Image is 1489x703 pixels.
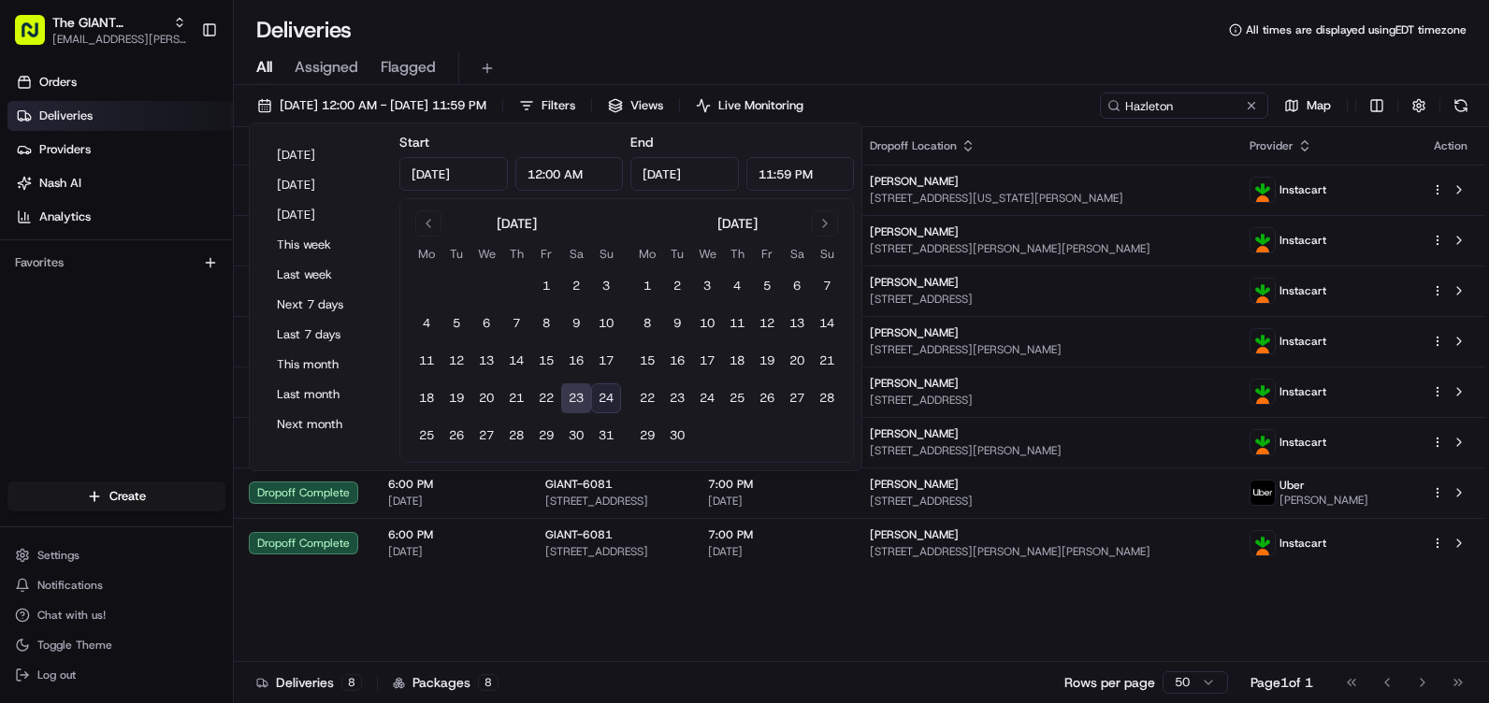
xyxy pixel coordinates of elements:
[752,346,782,376] button: 19
[52,32,186,47] span: [EMAIL_ADDRESS][PERSON_NAME][PERSON_NAME][DOMAIN_NAME]
[441,346,471,376] button: 12
[471,244,501,264] th: Wednesday
[1279,182,1326,197] span: Instacart
[561,383,591,413] button: 23
[722,271,752,301] button: 4
[531,421,561,451] button: 29
[399,134,429,151] label: Start
[478,674,499,691] div: 8
[722,308,752,338] button: 11
[1250,138,1294,153] span: Provider
[632,308,662,338] button: 8
[662,421,692,451] button: 30
[870,527,959,542] span: [PERSON_NAME]
[718,97,803,114] span: Live Monitoring
[497,214,537,233] div: [DATE]
[501,346,531,376] button: 14
[381,56,436,79] span: Flagged
[542,97,575,114] span: Filters
[249,93,495,119] button: [DATE] 12:00 AM - [DATE] 11:59 PM
[268,172,381,198] button: [DATE]
[870,292,1220,307] span: [STREET_ADDRESS]
[870,393,1220,408] span: [STREET_ADDRESS]
[632,383,662,413] button: 22
[501,421,531,451] button: 28
[49,121,309,140] input: Clear
[561,308,591,338] button: 9
[7,168,233,198] a: Nash AI
[1246,22,1467,37] span: All times are displayed using EDT timezone
[37,638,112,653] span: Toggle Theme
[268,292,381,318] button: Next 7 days
[1250,481,1275,505] img: profile_uber_ahold_partner.png
[39,141,91,158] span: Providers
[870,174,959,189] span: [PERSON_NAME]
[341,674,362,691] div: 8
[531,271,561,301] button: 1
[295,56,358,79] span: Assigned
[662,346,692,376] button: 16
[52,13,166,32] button: The GIANT Company
[268,142,381,168] button: [DATE]
[870,325,959,340] span: [PERSON_NAME]
[388,494,515,509] span: [DATE]
[708,527,840,542] span: 7:00 PM
[64,197,237,212] div: We're available if you need us!
[662,244,692,264] th: Tuesday
[280,97,486,114] span: [DATE] 12:00 AM - [DATE] 11:59 PM
[1448,93,1474,119] button: Refresh
[870,494,1220,509] span: [STREET_ADDRESS]
[561,346,591,376] button: 16
[7,67,233,97] a: Orders
[591,244,621,264] th: Sunday
[109,488,146,505] span: Create
[662,308,692,338] button: 9
[531,346,561,376] button: 15
[870,342,1220,357] span: [STREET_ADDRESS][PERSON_NAME]
[545,477,613,492] span: GIANT-6081
[782,271,812,301] button: 6
[388,544,515,559] span: [DATE]
[692,346,722,376] button: 17
[399,157,508,191] input: Date
[752,271,782,301] button: 5
[1279,334,1326,349] span: Instacart
[19,19,56,56] img: Nash
[752,244,782,264] th: Friday
[722,244,752,264] th: Thursday
[37,271,143,290] span: Knowledge Base
[256,56,272,79] span: All
[1250,178,1275,202] img: profile_instacart_ahold_partner.png
[812,210,838,237] button: Go to next month
[870,443,1220,458] span: [STREET_ADDRESS][PERSON_NAME]
[662,271,692,301] button: 2
[630,134,653,151] label: End
[151,264,308,297] a: 💻API Documentation
[545,527,613,542] span: GIANT-6081
[441,383,471,413] button: 19
[471,421,501,451] button: 27
[7,542,225,568] button: Settings
[752,383,782,413] button: 26
[412,244,441,264] th: Monday
[708,544,840,559] span: [DATE]
[1279,478,1305,493] span: Uber
[687,93,812,119] button: Live Monitoring
[1431,138,1470,153] div: Action
[531,383,561,413] button: 22
[388,477,515,492] span: 6:00 PM
[870,477,959,492] span: [PERSON_NAME]
[7,572,225,598] button: Notifications
[1250,279,1275,303] img: profile_instacart_ahold_partner.png
[37,578,103,593] span: Notifications
[7,202,233,232] a: Analytics
[812,308,842,338] button: 14
[630,157,739,191] input: Date
[561,244,591,264] th: Saturday
[515,157,624,191] input: Time
[441,308,471,338] button: 5
[158,273,173,288] div: 💻
[692,383,722,413] button: 24
[692,271,722,301] button: 3
[501,244,531,264] th: Thursday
